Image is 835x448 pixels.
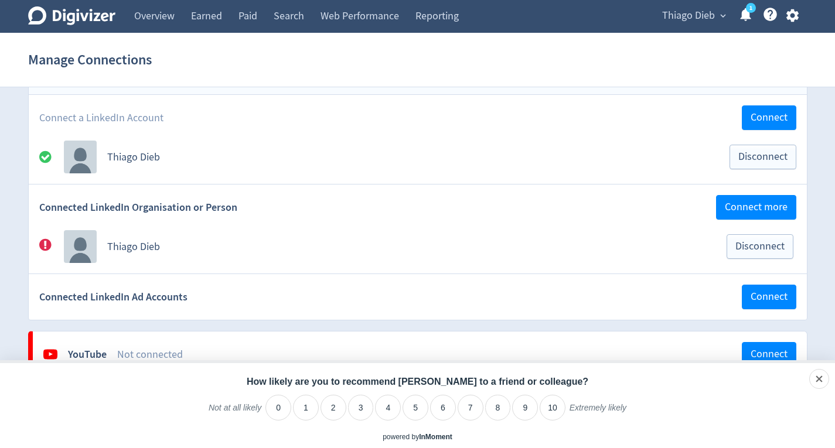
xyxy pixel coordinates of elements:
[430,395,456,420] li: 6
[512,395,538,420] li: 9
[107,240,160,254] a: Thiago Dieb
[751,292,788,302] span: Connect
[540,395,565,420] li: 10
[403,395,428,420] li: 5
[658,6,729,25] button: Thiago Dieb
[348,395,374,420] li: 3
[742,285,796,309] button: Connect
[809,369,829,389] div: Close survey
[570,402,626,422] label: Extremely likely
[107,151,160,164] a: Thiago Dieb
[39,290,188,305] span: Connected LinkedIn Ad Accounts
[662,6,715,25] span: Thiago Dieb
[68,347,107,362] div: YouTube
[39,111,163,125] span: Connect a LinkedIn Account
[321,395,346,420] li: 2
[730,145,796,169] button: Disconnect
[209,402,261,422] label: Not at all likely
[117,347,742,362] div: Not connected
[749,4,752,12] text: 1
[39,238,64,256] div: There's a problem with this account but, as you are not the owner, you will have to first disconn...
[718,11,728,21] span: expand_more
[727,234,793,259] button: Disconnect
[39,200,237,215] span: Connected LinkedIn Organisation or Person
[64,141,97,173] img: account profile
[751,112,788,123] span: Connect
[746,3,756,13] a: 1
[742,342,796,367] button: Connect
[716,195,796,220] button: Connect more
[33,331,807,377] a: YouTubeNot connectedConnect
[458,395,483,420] li: 7
[383,432,452,442] div: powered by inmoment
[375,395,401,420] li: 4
[738,152,788,162] span: Disconnect
[485,395,511,420] li: 8
[742,105,796,130] button: Connect
[28,41,152,78] h1: Manage Connections
[293,395,319,420] li: 1
[735,241,785,252] span: Disconnect
[265,395,291,420] li: 0
[64,230,97,263] img: Avatar for Thiago Dieb
[725,202,788,213] span: Connect more
[419,433,452,441] a: InMoment
[751,349,788,360] span: Connect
